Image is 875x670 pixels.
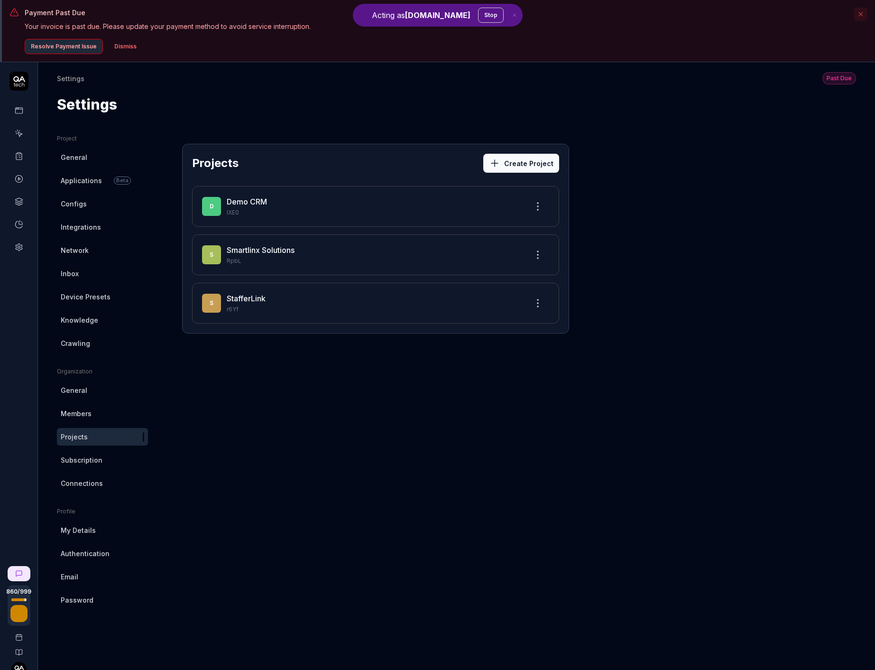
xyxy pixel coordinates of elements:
[61,549,110,558] span: Authentication
[25,39,103,54] button: Resolve Payment Issue
[227,208,521,217] p: IXE0
[61,315,98,325] span: Knowledge
[4,626,34,641] a: Book a call with us
[483,154,559,173] button: Create Project
[109,39,142,54] button: Dismiss
[57,242,148,259] a: Network
[61,572,78,582] span: Email
[822,72,856,84] button: Past Due
[57,335,148,352] a: Crawling
[57,288,148,306] a: Device Presets
[57,265,148,282] a: Inbox
[61,478,103,488] span: Connections
[227,305,521,314] p: r6Yf
[192,155,239,172] h2: Projects
[8,566,30,581] a: New conversation
[57,545,148,562] a: Authentication
[61,409,92,419] span: Members
[61,385,87,395] span: General
[57,74,84,83] div: Settings
[57,568,148,586] a: Email
[57,172,148,189] a: ApplicationsBeta
[227,294,266,303] a: StafferLink
[57,195,148,213] a: Configs
[61,595,93,605] span: Password
[57,428,148,446] a: Projects
[61,222,101,232] span: Integrations
[202,245,221,264] span: S
[227,197,267,206] a: Demo CRM
[25,21,848,31] p: Your invoice is past due. Please update your payment method to avoid service interruption.
[227,245,295,255] a: Smartlinx Solutions
[57,475,148,492] a: Connections
[57,591,148,609] a: Password
[57,405,148,422] a: Members
[57,134,148,143] div: Project
[61,432,88,442] span: Projects
[57,94,117,115] h1: Settings
[61,176,102,186] span: Applications
[57,507,148,516] div: Profile
[61,269,79,279] span: Inbox
[202,294,221,313] span: S
[61,199,87,209] span: Configs
[57,367,148,376] div: Organization
[25,8,848,18] h3: Payment Past Due
[4,641,34,656] a: Documentation
[61,245,89,255] span: Network
[57,451,148,469] a: Subscription
[114,177,131,185] span: Beta
[57,218,148,236] a: Integrations
[61,292,111,302] span: Device Presets
[61,338,90,348] span: Crawling
[57,311,148,329] a: Knowledge
[202,197,221,216] span: D
[61,455,102,465] span: Subscription
[57,521,148,539] a: My Details
[61,152,87,162] span: General
[57,149,148,166] a: General
[6,589,31,595] span: 860 / 999
[227,257,521,265] p: RpbL
[57,382,148,399] a: General
[478,8,504,23] button: Stop
[61,525,96,535] span: My Details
